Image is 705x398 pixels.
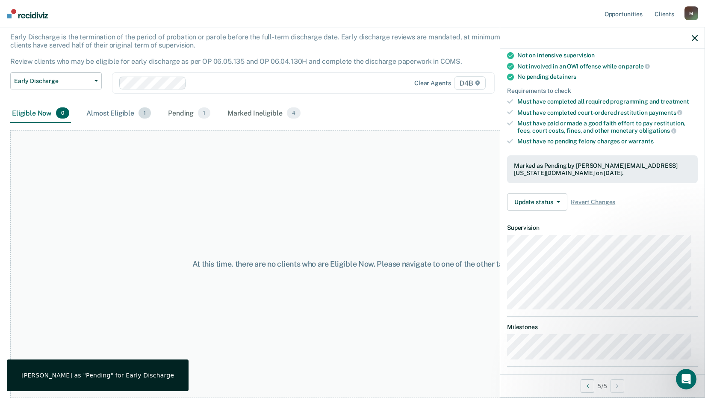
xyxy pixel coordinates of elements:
dt: Supervision [507,224,698,232]
span: parole [626,63,650,70]
span: detainers [550,73,576,80]
div: Requirements to check [507,87,698,95]
div: Eligible Now [10,104,71,123]
button: Update status [507,193,567,211]
div: Must have completed court-ordered restitution [517,109,698,116]
span: payments [649,109,683,116]
div: M [684,6,698,20]
span: 1 [198,107,210,119]
span: supervision [563,52,595,59]
span: Revert Changes [571,199,615,206]
div: No pending [517,73,698,80]
div: 5 / 5 [500,374,705,397]
div: Must have completed all required programming and [517,98,698,105]
span: 0 [56,107,69,119]
img: Recidiviz [7,9,48,18]
span: warrants [628,138,654,145]
span: Early Discharge [14,77,91,85]
button: Next Opportunity [611,379,624,393]
span: 1 [139,107,151,119]
div: Must have paid or made a good faith effort to pay restitution, fees, court costs, fines, and othe... [517,120,698,134]
p: Early Discharge is the termination of the period of probation or parole before the full-term disc... [10,33,519,66]
button: Previous Opportunity [581,379,594,393]
div: Marked Ineligible [226,104,302,123]
div: Marked as Pending by [PERSON_NAME][EMAIL_ADDRESS][US_STATE][DOMAIN_NAME] on [DATE]. [514,162,691,177]
span: 4 [287,107,301,119]
div: [PERSON_NAME] as "Pending" for Early Discharge [21,371,174,379]
div: Pending [166,104,212,123]
div: Must have no pending felony charges or [517,138,698,145]
div: Not on intensive [517,52,698,59]
dt: Eligibility Date [507,374,698,381]
span: treatment [661,98,689,105]
dt: Milestones [507,324,698,331]
div: Clear agents [414,80,451,87]
div: Almost Eligible [85,104,153,123]
div: At this time, there are no clients who are Eligible Now. Please navigate to one of the other tabs. [182,259,524,269]
iframe: Intercom live chat [676,369,696,389]
span: obligations [639,127,676,134]
div: Not involved in an OWI offense while on [517,62,698,70]
span: D4B [454,76,485,90]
